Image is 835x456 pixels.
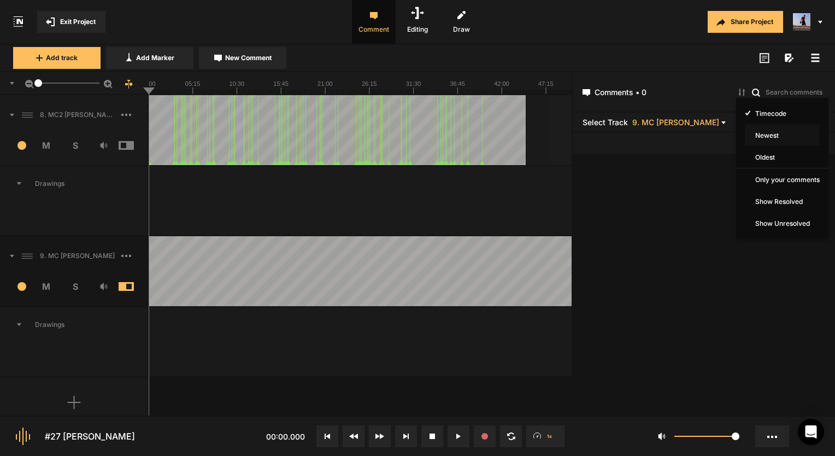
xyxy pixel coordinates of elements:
div: Open Intercom Messenger [798,419,824,445]
span: Oldest [745,146,820,168]
span: Timecode [745,102,820,124]
span: Only your comments [745,168,820,190]
span: Newest [745,124,820,146]
span: Show Resolved [745,190,820,212]
span: Show Unresolved [745,212,820,234]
